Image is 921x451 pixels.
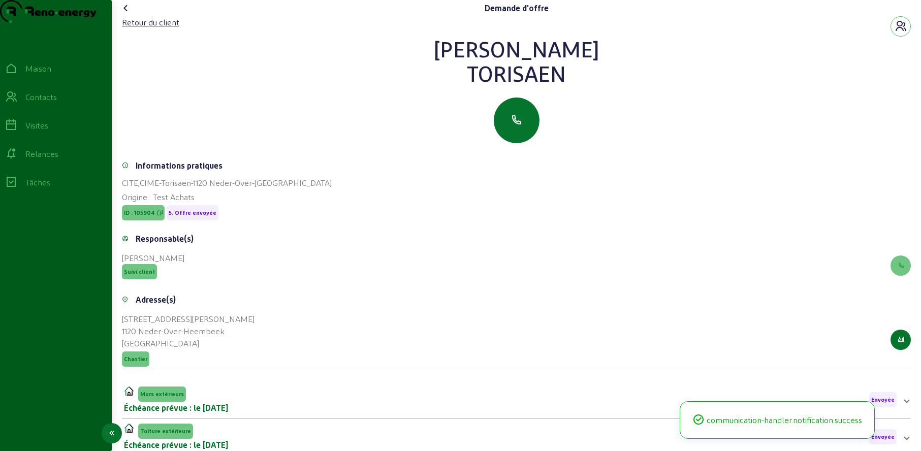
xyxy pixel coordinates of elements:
[122,192,195,202] font: Origine : Test Achats
[122,423,911,451] mat-expansion-panel-header: CITERToiture extérieureÉchéance prévue : le [DATE]Envoyée
[124,356,147,362] font: Chantier
[136,160,223,170] font: Informations pratiques
[25,92,57,102] font: Contacts
[122,385,911,414] mat-expansion-panel-header: CIMEMurs extérieursÉchéance prévue : le [DATE]Envoyée
[122,253,184,263] font: [PERSON_NAME]
[25,120,48,130] font: Visites
[122,17,179,27] font: Retour du client
[136,234,194,243] font: Responsable(s)
[169,209,216,216] font: 5. Offre envoyée
[25,149,58,158] font: Relances
[124,268,155,275] font: Suivi client
[707,415,862,425] font: communication-handler.notification.success
[871,433,895,440] font: Envoyée
[122,178,332,187] font: CITE,CIME-Torisaen-1120 Neder-Over-[GEOGRAPHIC_DATA]
[140,391,184,397] font: Murs extérieurs
[122,326,225,336] font: 1120 Neder-Over-Heembeek
[122,314,255,324] font: [STREET_ADDRESS][PERSON_NAME]
[25,63,51,73] font: Maison
[434,36,599,61] font: [PERSON_NAME]
[467,60,566,86] font: Torisaen
[124,403,228,412] font: Échéance prévue : le [DATE]
[124,423,134,433] img: CITER
[124,440,228,449] font: Échéance prévue : le [DATE]
[25,177,50,187] font: Tâches
[124,385,134,396] img: CIME
[122,338,199,348] font: [GEOGRAPHIC_DATA]
[124,209,155,216] font: ID : 105904
[871,396,895,403] font: Envoyée
[485,3,549,13] font: Demande d'offre
[136,295,176,304] font: Adresse(s)
[140,428,191,434] font: Toiture extérieure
